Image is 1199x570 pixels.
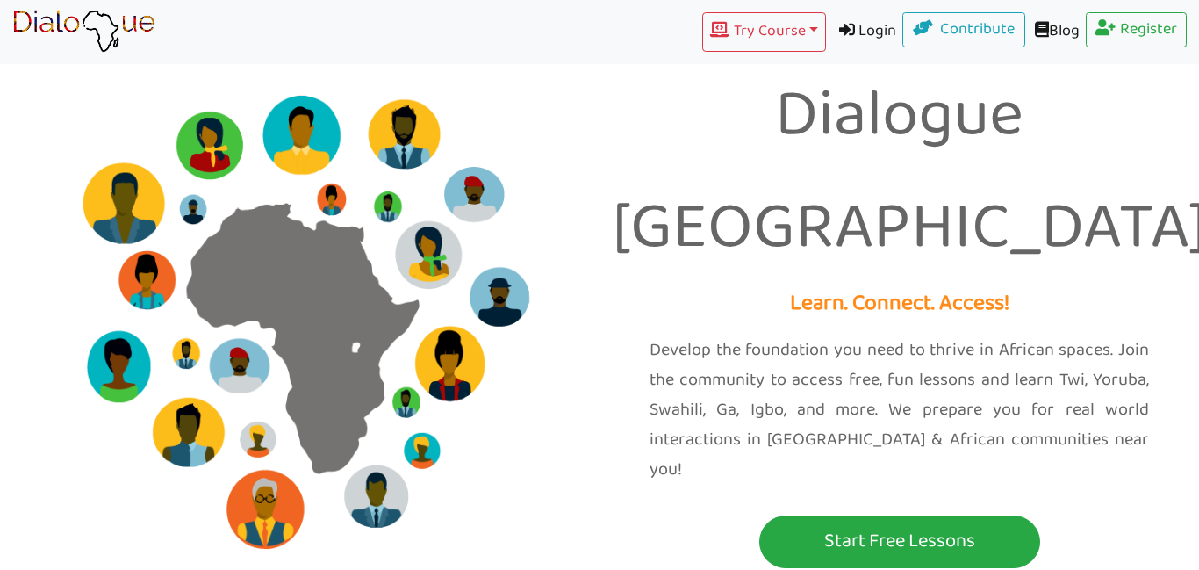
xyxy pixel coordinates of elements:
[826,12,903,52] a: Login
[12,10,155,54] img: learn African language platform app
[702,12,825,52] button: Try Course
[1025,12,1086,52] a: Blog
[650,336,1149,485] p: Develop the foundation you need to thrive in African spaces. Join the community to access free, f...
[613,516,1186,568] a: Start Free Lessons
[1086,12,1188,47] a: Register
[902,12,1025,47] a: Contribute
[764,525,1036,558] p: Start Free Lessons
[613,61,1186,285] p: Dialogue [GEOGRAPHIC_DATA]
[613,285,1186,323] p: Learn. Connect. Access!
[759,516,1040,568] button: Start Free Lessons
